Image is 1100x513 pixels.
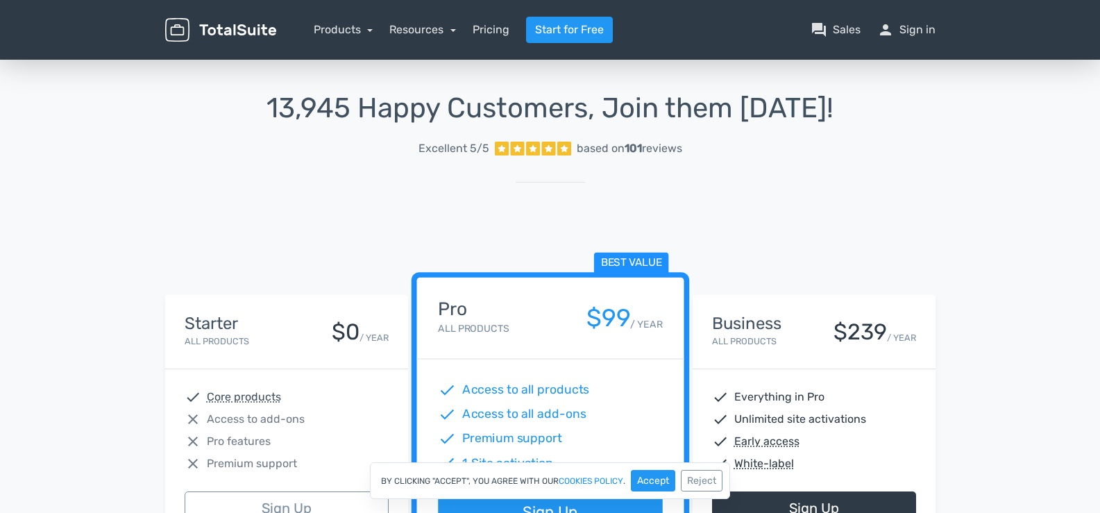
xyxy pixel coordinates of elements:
[438,430,456,448] span: check
[712,336,777,346] small: All Products
[712,389,729,405] span: check
[811,22,861,38] a: question_answerSales
[631,470,675,491] button: Accept
[559,477,623,485] a: cookies policy
[165,18,276,42] img: TotalSuite for WordPress
[625,142,642,155] strong: 101
[165,93,936,124] h1: 13,945 Happy Customers, Join them [DATE]!
[185,336,249,346] small: All Products
[438,454,456,472] span: check
[734,433,799,450] abbr: Early access
[370,462,730,499] div: By clicking "Accept", you agree with our .
[185,433,201,450] span: close
[185,389,201,405] span: check
[185,314,249,333] h4: Starter
[734,455,794,472] abbr: White-label
[438,323,509,335] small: All Products
[438,381,456,399] span: check
[834,320,887,344] div: $239
[438,405,456,423] span: check
[207,433,271,450] span: Pro features
[526,17,613,43] a: Start for Free
[207,411,305,428] span: Access to add-ons
[207,455,297,472] span: Premium support
[438,299,509,319] h4: Pro
[473,22,509,38] a: Pricing
[462,381,589,399] span: Access to all products
[314,23,373,36] a: Products
[462,405,586,423] span: Access to all add-ons
[577,140,682,157] div: based on reviews
[887,331,916,344] small: / YEAR
[811,22,827,38] span: question_answer
[877,22,894,38] span: person
[681,470,722,491] button: Reject
[185,455,201,472] span: close
[359,331,389,344] small: / YEAR
[734,411,866,428] span: Unlimited site activations
[418,140,489,157] span: Excellent 5/5
[712,433,729,450] span: check
[734,389,824,405] span: Everything in Pro
[586,305,630,332] div: $99
[593,253,668,274] span: Best value
[712,455,729,472] span: check
[462,454,553,472] span: 1 Site activation
[462,430,561,448] span: Premium support
[185,411,201,428] span: close
[630,317,662,332] small: / YEAR
[712,411,729,428] span: check
[712,314,781,333] h4: Business
[389,23,456,36] a: Resources
[165,135,936,162] a: Excellent 5/5 based on101reviews
[877,22,936,38] a: personSign in
[332,320,359,344] div: $0
[207,389,281,405] abbr: Core products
